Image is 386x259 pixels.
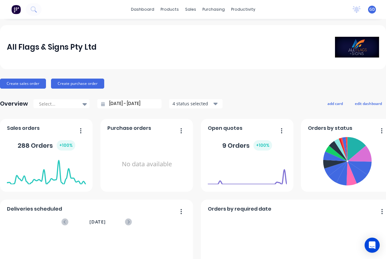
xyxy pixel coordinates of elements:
[51,79,104,89] button: Create purchase order
[157,5,182,14] div: products
[369,7,375,12] span: GD
[11,5,21,14] img: Factory
[128,5,157,14] a: dashboard
[308,124,352,132] span: Orders by status
[89,218,106,225] span: [DATE]
[253,140,272,151] div: + 100 %
[57,140,75,151] div: + 100 %
[208,124,242,132] span: Open quotes
[228,5,258,14] div: productivity
[7,124,40,132] span: Sales orders
[199,5,228,14] div: purchasing
[222,140,272,151] div: 9 Orders
[18,140,75,151] div: 288 Orders
[335,37,379,58] img: All Flags & Signs Pty Ltd
[173,100,212,107] div: 4 status selected
[182,5,199,14] div: sales
[107,135,186,194] div: No data available
[323,99,347,107] button: add card
[7,41,97,53] div: All Flags & Signs Pty Ltd
[365,238,380,253] div: Open Intercom Messenger
[107,124,151,132] span: Purchase orders
[351,99,386,107] button: edit dashboard
[169,99,223,108] button: 4 status selected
